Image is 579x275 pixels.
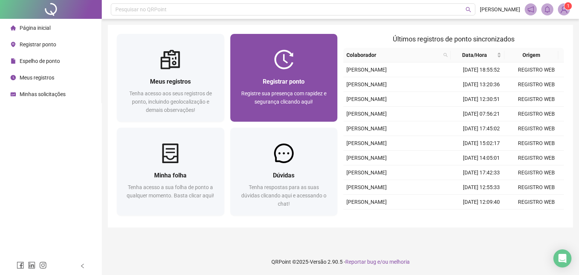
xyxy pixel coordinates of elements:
span: [PERSON_NAME] [346,67,387,73]
a: DúvidasTenha respostas para as suas dúvidas clicando aqui e acessando o chat! [230,128,338,215]
span: clock-circle [11,75,16,80]
span: schedule [11,92,16,97]
span: Versão [310,259,326,265]
th: Data/Hora [451,48,504,63]
td: [DATE] 15:02:17 [454,136,509,151]
a: Meus registrosTenha acesso aos seus registros de ponto, incluindo geolocalização e demais observa... [117,34,224,122]
span: [PERSON_NAME] [346,199,387,205]
td: REGISTRO WEB [509,92,564,107]
span: [PERSON_NAME] [346,81,387,87]
span: Minha folha [154,172,187,179]
span: Dúvidas [273,172,294,179]
span: Registrar ponto [20,41,56,47]
td: REGISTRO WEB [509,180,564,195]
span: search [466,7,471,12]
td: REGISTRO WEB [509,195,564,209]
span: home [11,25,16,31]
td: REGISTRO WEB [509,136,564,151]
td: [DATE] 14:05:01 [454,151,509,165]
td: REGISTRO WEB [509,165,564,180]
td: [DATE] 17:45:02 [454,121,509,136]
span: Minhas solicitações [20,91,66,97]
td: [DATE] 07:33:36 [454,209,509,224]
span: left [80,263,85,269]
span: [PERSON_NAME] [346,111,387,117]
span: [PERSON_NAME] [346,155,387,161]
td: REGISTRO WEB [509,107,564,121]
span: Últimos registros de ponto sincronizados [393,35,515,43]
div: Open Intercom Messenger [553,249,571,267]
td: [DATE] 12:30:51 [454,92,509,107]
sup: Atualize o seu contato no menu Meus Dados [564,2,572,10]
span: file [11,58,16,64]
td: [DATE] 12:09:40 [454,195,509,209]
td: [DATE] 13:20:36 [454,77,509,92]
span: [PERSON_NAME] [346,170,387,176]
span: Meus registros [150,78,191,85]
span: linkedin [28,261,35,269]
span: search [443,53,448,57]
td: REGISTRO WEB [509,77,564,92]
span: Colaborador [346,51,440,59]
span: notification [527,6,534,13]
img: 78408 [558,4,570,15]
td: [DATE] 17:42:33 [454,165,509,180]
span: instagram [39,261,47,269]
span: Registrar ponto [263,78,305,85]
span: search [442,49,449,61]
span: Página inicial [20,25,51,31]
span: facebook [17,261,24,269]
td: REGISTRO WEB [509,209,564,224]
span: Tenha acesso a sua folha de ponto a qualquer momento. Basta clicar aqui! [127,184,214,199]
span: [PERSON_NAME] [346,96,387,102]
span: Reportar bug e/ou melhoria [345,259,410,265]
td: REGISTRO WEB [509,63,564,77]
td: [DATE] 07:56:21 [454,107,509,121]
span: [PERSON_NAME] [346,140,387,146]
span: Data/Hora [454,51,495,59]
span: Tenha respostas para as suas dúvidas clicando aqui e acessando o chat! [241,184,326,207]
span: [PERSON_NAME] [346,125,387,131]
span: Registre sua presença com rapidez e segurança clicando aqui! [241,90,326,105]
a: Minha folhaTenha acesso a sua folha de ponto a qualquer momento. Basta clicar aqui! [117,128,224,215]
span: environment [11,42,16,47]
td: [DATE] 18:55:52 [454,63,509,77]
span: 1 [567,3,570,9]
span: [PERSON_NAME] [346,184,387,190]
th: Origem [504,48,558,63]
td: REGISTRO WEB [509,121,564,136]
span: Espelho de ponto [20,58,60,64]
td: [DATE] 12:55:33 [454,180,509,195]
a: Registrar pontoRegistre sua presença com rapidez e segurança clicando aqui! [230,34,338,122]
span: Tenha acesso aos seus registros de ponto, incluindo geolocalização e demais observações! [129,90,212,113]
footer: QRPoint © 2025 - 2.90.5 - [102,249,579,275]
td: REGISTRO WEB [509,151,564,165]
span: [PERSON_NAME] [480,5,520,14]
span: bell [544,6,551,13]
span: Meus registros [20,75,54,81]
